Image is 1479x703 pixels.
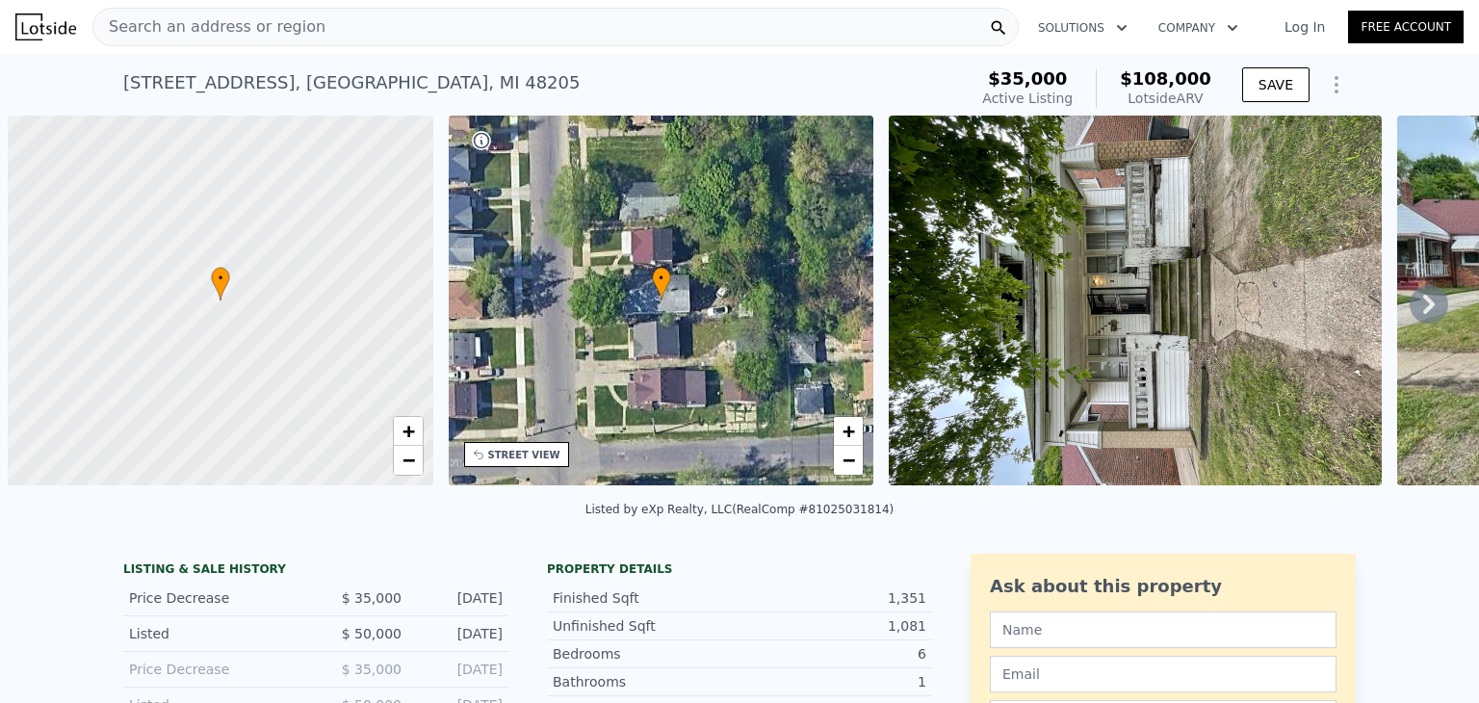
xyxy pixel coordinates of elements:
[553,672,739,691] div: Bathrooms
[417,588,503,608] div: [DATE]
[93,15,325,39] span: Search an address or region
[1120,89,1211,108] div: Lotside ARV
[1317,65,1356,104] button: Show Options
[739,588,926,608] div: 1,351
[211,270,230,287] span: •
[1242,67,1310,102] button: SAVE
[129,588,300,608] div: Price Decrease
[739,644,926,664] div: 6
[990,656,1336,692] input: Email
[211,267,230,300] div: •
[488,448,560,462] div: STREET VIEW
[15,13,76,40] img: Lotside
[843,419,855,443] span: +
[402,448,414,472] span: −
[843,448,855,472] span: −
[417,660,503,679] div: [DATE]
[342,590,402,606] span: $ 35,000
[990,573,1336,600] div: Ask about this property
[129,624,300,643] div: Listed
[394,446,423,475] a: Zoom out
[1348,11,1464,43] a: Free Account
[553,644,739,664] div: Bedrooms
[739,672,926,691] div: 1
[585,503,895,516] div: Listed by eXp Realty, LLC (RealComp #81025031814)
[547,561,932,577] div: Property details
[1023,11,1143,45] button: Solutions
[553,616,739,636] div: Unfinished Sqft
[834,446,863,475] a: Zoom out
[990,612,1336,648] input: Name
[402,419,414,443] span: +
[988,68,1067,89] span: $35,000
[417,624,503,643] div: [DATE]
[1143,11,1254,45] button: Company
[834,417,863,446] a: Zoom in
[889,116,1382,485] img: Sale: 166957152 Parcel: 48520042
[123,69,580,96] div: [STREET_ADDRESS] , [GEOGRAPHIC_DATA] , MI 48205
[553,588,739,608] div: Finished Sqft
[739,616,926,636] div: 1,081
[652,270,671,287] span: •
[394,417,423,446] a: Zoom in
[1120,68,1211,89] span: $108,000
[129,660,300,679] div: Price Decrease
[342,626,402,641] span: $ 50,000
[982,91,1073,106] span: Active Listing
[652,267,671,300] div: •
[342,662,402,677] span: $ 35,000
[1261,17,1348,37] a: Log In
[123,561,508,581] div: LISTING & SALE HISTORY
